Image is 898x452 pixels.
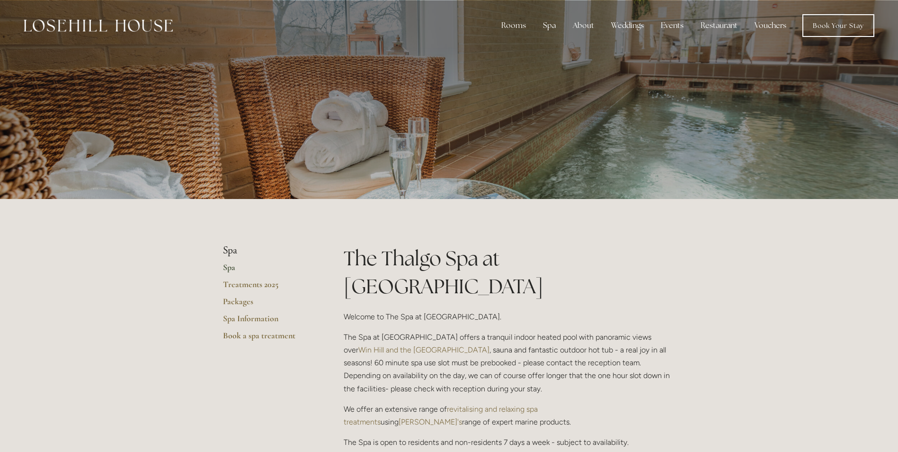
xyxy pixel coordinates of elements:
[494,16,533,35] div: Rooms
[223,262,313,279] a: Spa
[344,244,676,300] h1: The Thalgo Spa at [GEOGRAPHIC_DATA]
[24,19,173,32] img: Losehill House
[223,330,313,347] a: Book a spa treatment
[565,16,602,35] div: About
[344,310,676,323] p: Welcome to The Spa at [GEOGRAPHIC_DATA].
[802,14,874,37] a: Book Your Stay
[358,345,489,354] a: Win Hill and the [GEOGRAPHIC_DATA]
[223,279,313,296] a: Treatments 2025
[604,16,651,35] div: Weddings
[344,436,676,449] p: The Spa is open to residents and non-residents 7 days a week - subject to availability.
[535,16,563,35] div: Spa
[653,16,691,35] div: Events
[223,296,313,313] a: Packages
[693,16,745,35] div: Restaurant
[223,313,313,330] a: Spa Information
[223,244,313,257] li: Spa
[344,331,676,395] p: The Spa at [GEOGRAPHIC_DATA] offers a tranquil indoor heated pool with panoramic views over , sau...
[399,417,462,426] a: [PERSON_NAME]'s
[747,16,794,35] a: Vouchers
[344,403,676,428] p: We offer an extensive range of using range of expert marine products.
